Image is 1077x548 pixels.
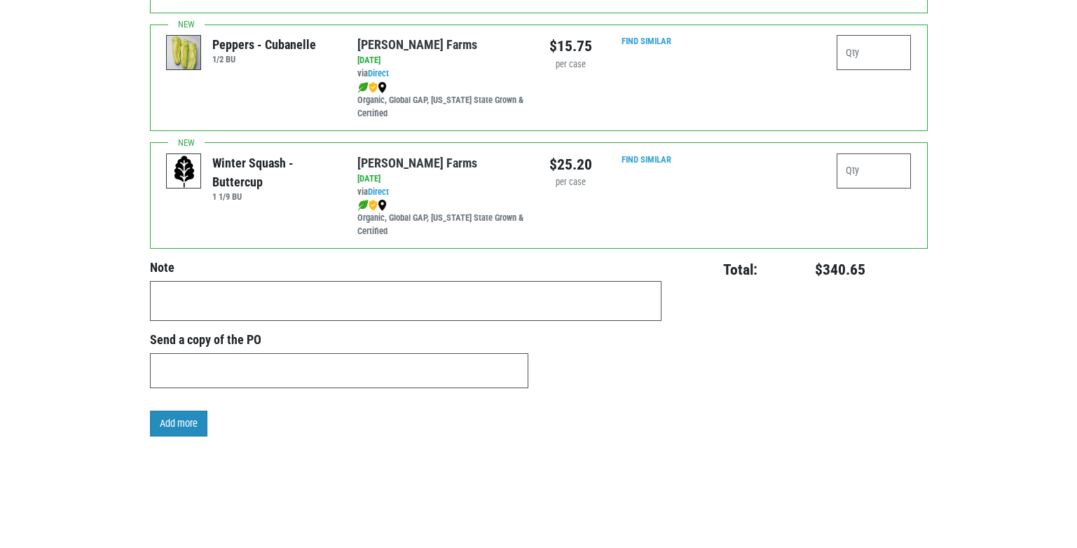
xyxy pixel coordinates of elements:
[837,35,912,70] input: Qty
[368,186,389,197] a: Direct
[357,200,369,211] img: leaf-e5c59151409436ccce96b2ca1b28e03c.png
[357,198,528,238] div: Organic, Global GAP, [US_STATE] State Grown & Certified
[357,172,528,186] div: [DATE]
[683,261,758,279] h4: Total:
[212,35,316,54] div: Peppers - Cubanelle
[357,54,528,67] div: [DATE]
[369,82,378,93] img: safety-e55c860ca8c00a9c171001a62a92dabd.png
[212,54,316,64] h6: 1/2 BU
[549,58,592,71] div: per case
[369,200,378,211] img: safety-e55c860ca8c00a9c171001a62a92dabd.png
[150,332,528,348] h3: Send a copy of the PO
[357,37,477,52] a: [PERSON_NAME] Farms
[622,36,671,46] a: Find Similar
[357,156,477,170] a: [PERSON_NAME] Farms
[167,154,202,189] img: placeholder-variety-43d6402dacf2d531de610a020419775a.svg
[167,36,202,71] img: thumbnail-0a21d7569dbf8d3013673048c6385dc6.png
[622,154,671,165] a: Find Similar
[357,172,528,238] div: via
[357,82,369,93] img: leaf-e5c59151409436ccce96b2ca1b28e03c.png
[766,261,865,279] h4: $340.65
[212,153,336,191] div: Winter Squash - Buttercup
[150,260,661,275] h4: Note
[378,200,387,211] img: map_marker-0e94453035b3232a4d21701695807de9.png
[357,81,528,121] div: Organic, Global GAP, [US_STATE] State Grown & Certified
[837,153,912,189] input: Qty
[549,35,592,57] div: $15.75
[357,54,528,120] div: via
[167,47,202,59] a: Peppers - Cubanelle
[368,68,389,78] a: Direct
[549,153,592,176] div: $25.20
[150,411,207,437] a: Add more
[549,176,592,189] div: per case
[212,191,336,202] h6: 1 1/9 BU
[378,82,387,93] img: map_marker-0e94453035b3232a4d21701695807de9.png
